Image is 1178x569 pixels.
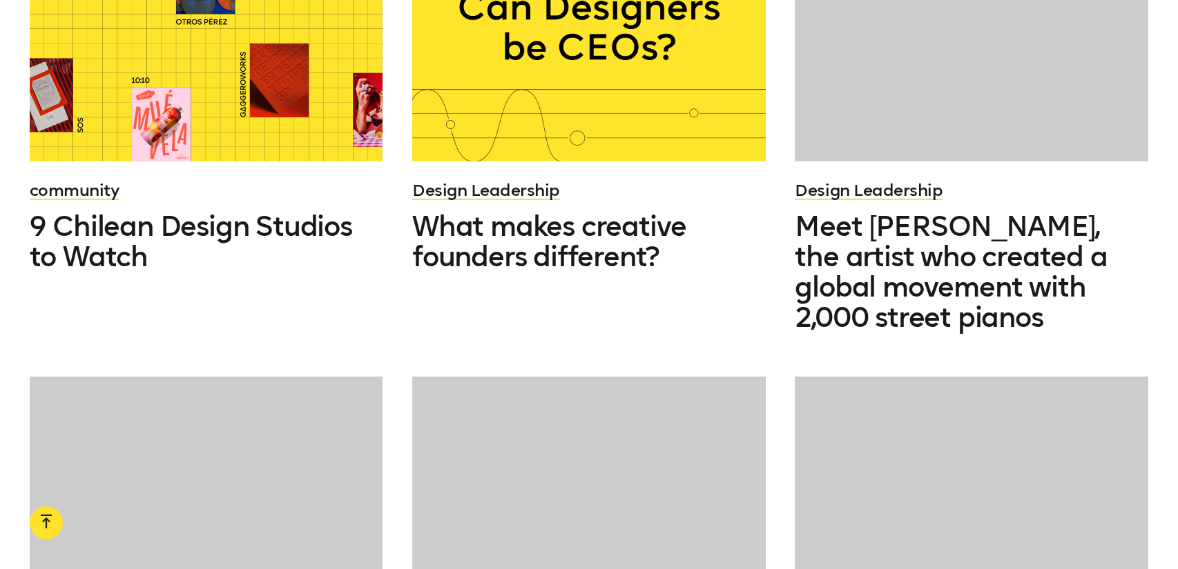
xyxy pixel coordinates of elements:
a: 9 Chilean Design Studios to Watch [30,211,383,272]
span: Meet [PERSON_NAME], the artist who created a global movement with 2,000 street pianos [795,210,1107,334]
a: Design Leadership [412,180,560,200]
a: What makes creative founders different? [412,211,766,272]
span: What makes creative founders different? [412,210,686,273]
span: 9 Chilean Design Studios to Watch [30,210,352,273]
a: community [30,180,119,200]
a: Meet [PERSON_NAME], the artist who created a global movement with 2,000 street pianos [795,211,1148,332]
a: Design Leadership [795,180,943,200]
